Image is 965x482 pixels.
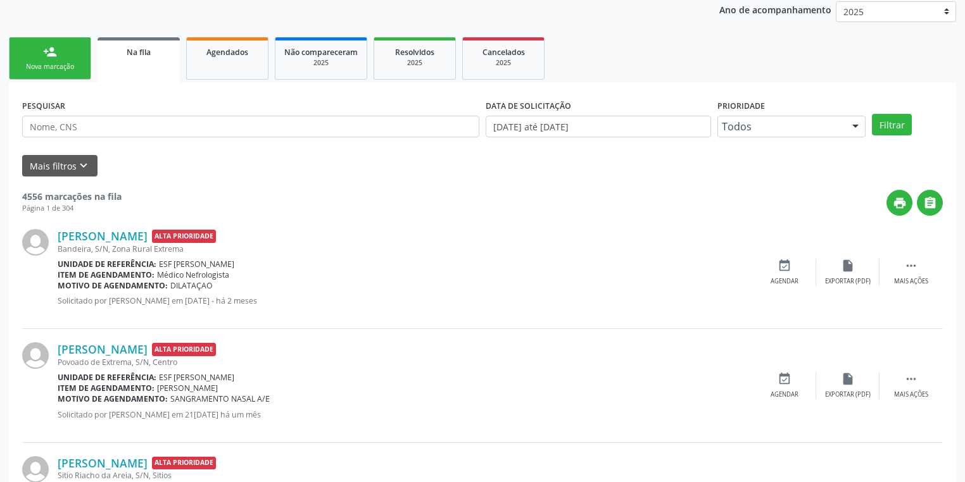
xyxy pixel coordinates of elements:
p: Solicitado por [PERSON_NAME] em [DATE] - há 2 meses [58,295,753,306]
span: ESF [PERSON_NAME] [159,259,234,269]
span: Resolvidos [395,47,434,58]
label: Prioridade [717,96,765,116]
span: Alta Prioridade [152,230,216,243]
b: Item de agendamento: [58,383,155,393]
div: 2025 [472,58,535,68]
span: [PERSON_NAME] [157,383,218,393]
div: Exportar (PDF) [825,277,871,286]
button: Filtrar [872,114,912,135]
div: Agendar [771,277,798,286]
div: Bandeira, S/N, Zona Rural Extrema [58,244,753,254]
i: insert_drive_file [841,372,855,386]
button: print [886,190,912,216]
div: 2025 [383,58,446,68]
b: Unidade de referência: [58,372,156,383]
i: insert_drive_file [841,259,855,273]
b: Motivo de agendamento: [58,393,168,404]
a: [PERSON_NAME] [58,229,148,243]
i:  [904,259,918,273]
div: Sitio Riacho da Areia, S/N, Sitios [58,470,753,481]
img: img [22,342,49,369]
div: Nova marcação [18,62,82,71]
span: Alta Prioridade [152,457,216,470]
p: Ano de acompanhamento [719,1,831,17]
span: SANGRAMENTO NASAL A/E [170,393,270,404]
i: keyboard_arrow_down [77,159,91,173]
div: Mais ações [894,277,928,286]
div: person_add [43,45,57,59]
i: print [893,196,907,210]
span: ESF [PERSON_NAME] [159,372,234,383]
span: Todos [722,120,840,133]
button:  [917,190,943,216]
img: img [22,229,49,256]
span: DILATAÇAO [170,280,213,291]
i:  [923,196,937,210]
b: Unidade de referência: [58,259,156,269]
div: Exportar (PDF) [825,390,871,399]
div: Mais ações [894,390,928,399]
strong: 4556 marcações na fila [22,190,122,202]
b: Motivo de agendamento: [58,280,168,291]
input: Nome, CNS [22,116,479,137]
span: Não compareceram [284,47,358,58]
i:  [904,372,918,386]
label: PESQUISAR [22,96,65,116]
i: event_available [778,372,792,386]
p: Solicitado por [PERSON_NAME] em 21[DATE] há um mês [58,409,753,420]
div: Agendar [771,390,798,399]
span: Agendados [206,47,248,58]
div: Povoado de Extrema, S/N, Centro [58,357,753,368]
a: [PERSON_NAME] [58,342,148,356]
span: Na fila [127,47,151,58]
span: Médico Nefrologista [157,269,229,280]
b: Item de agendamento: [58,269,155,280]
span: Cancelados [482,47,525,58]
input: Selecione um intervalo [486,116,711,137]
a: [PERSON_NAME] [58,456,148,470]
button: Mais filtroskeyboard_arrow_down [22,155,98,177]
div: Página 1 de 304 [22,203,122,214]
label: DATA DE SOLICITAÇÃO [486,96,571,116]
span: Alta Prioridade [152,343,216,356]
div: 2025 [284,58,358,68]
i: event_available [778,259,792,273]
